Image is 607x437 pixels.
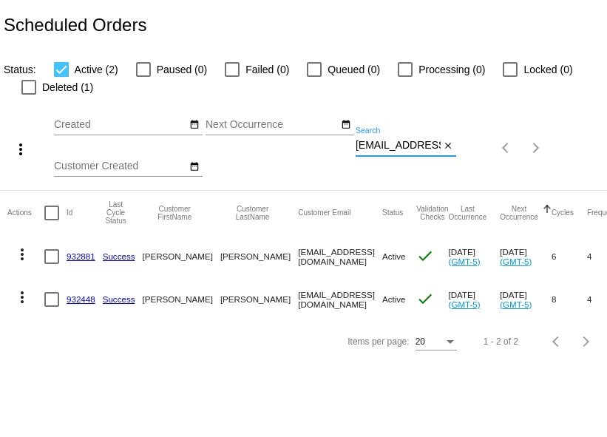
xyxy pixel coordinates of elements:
mat-cell: [PERSON_NAME] [220,235,298,278]
span: Locked (0) [523,61,572,78]
button: Previous page [492,133,521,163]
a: (GMT-5) [500,299,532,309]
button: Change sorting for Id [67,209,72,217]
mat-cell: [DATE] [500,235,552,278]
mat-select: Items per page: [416,337,457,348]
span: Queued (0) [328,61,380,78]
a: Success [103,294,135,304]
button: Change sorting for NextOccurrenceUtc [500,205,538,221]
div: Items per page: [347,336,409,347]
mat-cell: [EMAIL_ADDRESS][DOMAIN_NAME] [298,278,382,321]
span: Failed (0) [245,61,289,78]
button: Next page [521,133,551,163]
button: Clear [441,138,456,154]
h2: Scheduled Orders [4,15,146,35]
button: Change sorting for CustomerEmail [298,209,350,217]
span: Deleted (1) [42,78,93,96]
button: Change sorting for CustomerFirstName [143,205,207,221]
span: Paused (0) [157,61,207,78]
span: Active [382,294,406,304]
mat-icon: date_range [189,161,200,173]
input: Search [356,140,441,152]
mat-cell: [DATE] [449,235,501,278]
mat-icon: check [416,247,434,265]
mat-header-cell: Validation Checks [416,191,448,235]
mat-cell: [PERSON_NAME] [143,278,220,321]
a: 932448 [67,294,95,304]
a: 932881 [67,251,95,261]
mat-icon: check [416,290,434,308]
span: Status: [4,64,36,75]
mat-cell: [DATE] [500,278,552,321]
mat-icon: close [443,140,453,152]
button: Next page [572,327,601,356]
a: (GMT-5) [449,299,481,309]
mat-cell: [PERSON_NAME] [220,278,298,321]
mat-cell: [EMAIL_ADDRESS][DOMAIN_NAME] [298,235,382,278]
button: Change sorting for LastProcessingCycleId [103,200,129,225]
a: (GMT-5) [449,257,481,266]
mat-cell: 8 [552,278,587,321]
span: Processing (0) [418,61,485,78]
span: Active [382,251,406,261]
button: Change sorting for CustomerLastName [220,205,285,221]
mat-header-cell: Actions [7,191,44,235]
mat-icon: more_vert [13,288,31,306]
button: Change sorting for Status [382,209,403,217]
mat-cell: [DATE] [449,278,501,321]
div: 1 - 2 of 2 [484,336,518,347]
button: Change sorting for LastOccurrenceUtc [449,205,487,221]
span: 20 [416,336,425,347]
mat-icon: date_range [341,119,351,131]
mat-icon: more_vert [12,140,30,158]
button: Previous page [542,327,572,356]
mat-cell: [PERSON_NAME] [143,235,220,278]
a: Success [103,251,135,261]
input: Created [54,119,187,131]
a: (GMT-5) [500,257,532,266]
span: Active (2) [75,61,118,78]
input: Next Occurrence [206,119,339,131]
mat-cell: 6 [552,235,587,278]
input: Customer Created [54,160,187,172]
mat-icon: date_range [189,119,200,131]
button: Change sorting for Cycles [552,209,574,217]
mat-icon: more_vert [13,245,31,263]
